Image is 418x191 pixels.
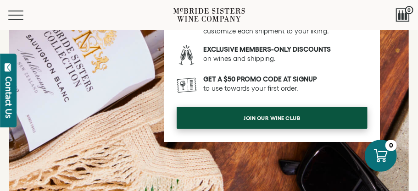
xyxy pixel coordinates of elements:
button: Mobile Menu Trigger [8,11,41,20]
p: to use towards your first order. [203,75,368,93]
strong: Exclusive members-only discounts [203,45,331,53]
span: Join our wine club [233,109,312,127]
p: on wines and shipping. [203,45,368,63]
span: 0 [405,6,413,14]
div: Contact Us [4,76,13,118]
a: Join our wine club [177,107,368,129]
strong: GET A $50 PROMO CODE AT SIGNUP [203,75,318,83]
div: 0 [385,140,397,151]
